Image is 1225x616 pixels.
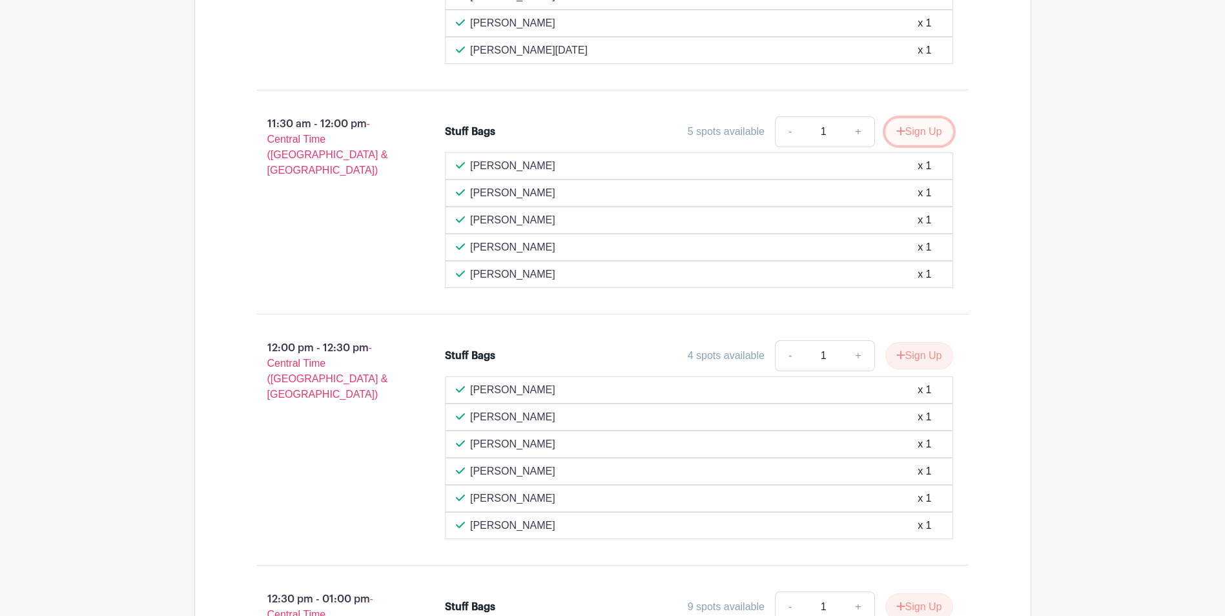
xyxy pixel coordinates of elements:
p: [PERSON_NAME] [470,518,555,533]
div: Stuff Bags [445,124,495,139]
p: [PERSON_NAME] [470,382,555,398]
p: [PERSON_NAME] [470,464,555,479]
span: - Central Time ([GEOGRAPHIC_DATA] & [GEOGRAPHIC_DATA]) [267,342,388,400]
button: Sign Up [885,118,953,145]
a: - [775,340,805,371]
div: Stuff Bags [445,599,495,615]
button: Sign Up [885,342,953,369]
a: - [775,116,805,147]
p: [PERSON_NAME] [470,240,555,255]
p: 11:30 am - 12:00 pm [236,111,425,183]
div: x 1 [918,43,931,58]
p: [PERSON_NAME] [470,491,555,506]
div: x 1 [918,491,931,506]
div: x 1 [918,409,931,425]
div: x 1 [918,158,931,174]
div: 5 spots available [688,124,765,139]
p: [PERSON_NAME] [470,267,555,282]
div: x 1 [918,382,931,398]
p: [PERSON_NAME] [470,185,555,201]
div: x 1 [918,240,931,255]
p: [PERSON_NAME] [470,158,555,174]
span: - Central Time ([GEOGRAPHIC_DATA] & [GEOGRAPHIC_DATA]) [267,118,388,176]
p: [PERSON_NAME][DATE] [470,43,588,58]
div: x 1 [918,267,931,282]
div: x 1 [918,464,931,479]
p: [PERSON_NAME] [470,212,555,228]
div: 9 spots available [688,599,765,615]
a: + [842,340,874,371]
a: + [842,116,874,147]
div: x 1 [918,185,931,201]
p: [PERSON_NAME] [470,409,555,425]
div: x 1 [918,15,931,31]
p: [PERSON_NAME] [470,15,555,31]
div: x 1 [918,518,931,533]
div: 4 spots available [688,348,765,364]
div: x 1 [918,436,931,452]
div: Stuff Bags [445,348,495,364]
div: x 1 [918,212,931,228]
p: 12:00 pm - 12:30 pm [236,335,425,407]
p: [PERSON_NAME] [470,436,555,452]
